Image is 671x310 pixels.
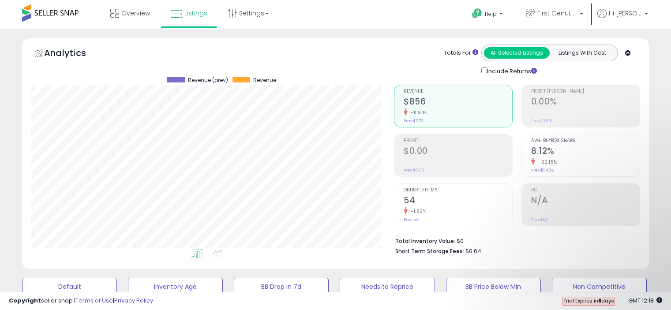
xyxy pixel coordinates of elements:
[22,278,117,295] button: Default
[444,49,478,57] div: Totals For
[465,1,512,29] a: Help
[75,296,113,305] a: Terms of Use
[404,97,512,108] h2: $856
[531,168,554,173] small: Prev: 10.43%
[531,89,640,94] span: Profit [PERSON_NAME]
[404,188,512,193] span: Ordered Items
[597,9,648,29] a: Hi [PERSON_NAME]
[234,278,329,295] button: BB Drop in 7d
[184,9,207,18] span: Listings
[531,146,640,158] h2: 8.12%
[340,278,435,295] button: Needs to Reprice
[549,47,615,59] button: Listings With Cost
[609,9,642,18] span: Hi [PERSON_NAME]
[472,8,483,19] i: Get Help
[484,47,550,59] button: All Selected Listings
[395,247,464,255] b: Short Term Storage Fees:
[114,296,153,305] a: Privacy Policy
[9,297,153,305] div: seller snap | |
[465,247,481,255] span: $0.64
[446,278,541,295] button: BB Price Below Min
[253,77,276,83] span: Revenue
[404,146,512,158] h2: $0.00
[485,10,497,18] span: Help
[404,217,419,222] small: Prev: 55
[408,208,426,215] small: -1.82%
[404,89,512,94] span: Revenue
[128,278,223,295] button: Inventory Age
[531,188,640,193] span: ROI
[121,9,150,18] span: Overview
[535,159,557,165] small: -22.15%
[531,118,552,123] small: Prev: 0.00%
[404,118,423,123] small: Prev: $972
[404,168,424,173] small: Prev: $0.00
[404,195,512,207] h2: 54
[9,296,41,305] strong: Copyright
[475,66,547,76] div: Include Returns
[395,237,455,245] b: Total Inventory Value:
[531,138,640,143] span: Avg. Buybox Share
[531,97,640,108] h2: 0.00%
[408,109,427,116] small: -11.94%
[537,9,577,18] span: First Genuine
[395,235,634,246] li: $0
[188,77,228,83] span: Revenue (prev)
[404,138,512,143] span: Profit
[531,217,548,222] small: Prev: N/A
[44,47,103,61] h5: Analytics
[531,195,640,207] h2: N/A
